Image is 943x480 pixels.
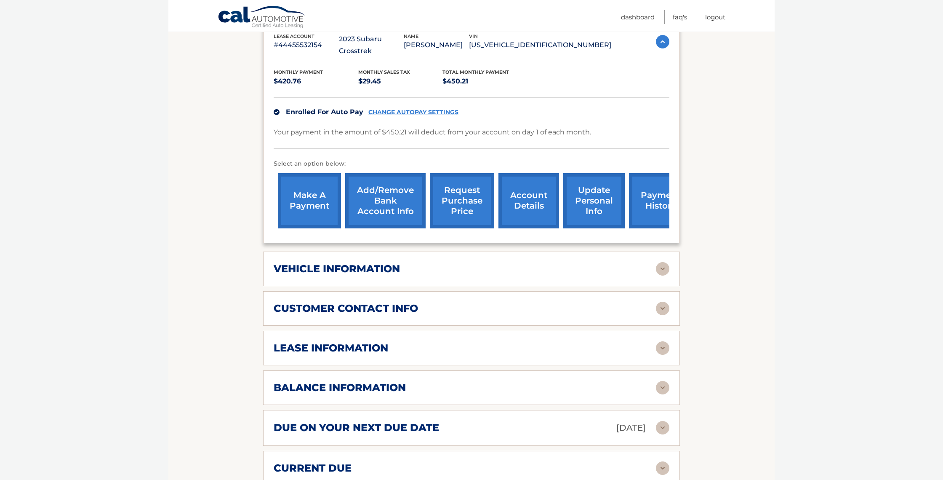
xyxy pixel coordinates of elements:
img: accordion-rest.svg [656,341,669,355]
h2: current due [274,462,352,475]
a: make a payment [278,173,341,228]
p: $420.76 [274,75,358,87]
p: $29.45 [358,75,443,87]
h2: vehicle information [274,263,400,275]
p: Select an option below: [274,159,669,169]
a: CHANGE AUTOPAY SETTINGS [368,109,458,116]
img: accordion-rest.svg [656,381,669,394]
img: check.svg [274,109,280,115]
span: vin [469,33,478,39]
span: lease account [274,33,314,39]
p: $450.21 [442,75,527,87]
a: Cal Automotive [218,5,306,30]
a: payment history [629,173,692,228]
h2: lease information [274,342,388,354]
a: FAQ's [673,10,687,24]
a: request purchase price [430,173,494,228]
a: Add/Remove bank account info [345,173,426,228]
span: Monthly Payment [274,69,323,75]
img: accordion-rest.svg [656,421,669,434]
p: 2023 Subaru Crosstrek [339,33,404,57]
h2: balance information [274,381,406,394]
span: name [404,33,418,39]
p: [US_VEHICLE_IDENTIFICATION_NUMBER] [469,39,611,51]
img: accordion-active.svg [656,35,669,48]
p: [PERSON_NAME] [404,39,469,51]
h2: due on your next due date [274,421,439,434]
span: Total Monthly Payment [442,69,509,75]
a: update personal info [563,173,625,228]
h2: customer contact info [274,302,418,315]
p: [DATE] [616,421,646,435]
p: #44455532154 [274,39,339,51]
a: Dashboard [621,10,655,24]
span: Monthly sales Tax [358,69,410,75]
img: accordion-rest.svg [656,262,669,276]
img: accordion-rest.svg [656,461,669,475]
a: Logout [705,10,725,24]
p: Your payment in the amount of $450.21 will deduct from your account on day 1 of each month. [274,126,591,138]
a: account details [498,173,559,228]
img: accordion-rest.svg [656,302,669,315]
span: Enrolled For Auto Pay [286,108,363,116]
